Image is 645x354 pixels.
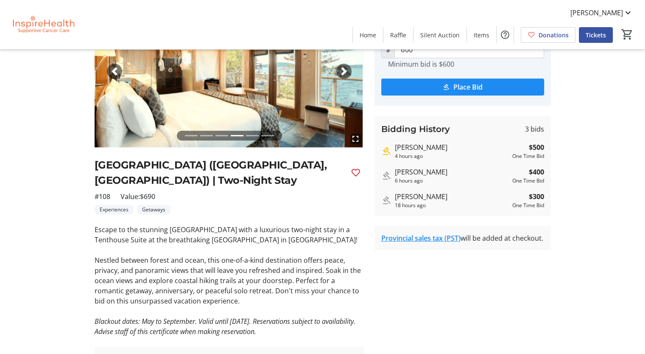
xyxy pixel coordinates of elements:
p: Nestled between forest and ocean, this one-of-a-kind destination offers peace, privacy, and panor... [95,255,364,306]
button: Cart [620,27,635,42]
button: Favourite [347,164,364,181]
span: Tickets [586,31,606,39]
em: Blackout dates: May to September. Valid until [DATE]. Reservations subject to availability. Advis... [95,317,355,336]
span: 3 bids [525,124,544,134]
span: Donations [539,31,569,39]
div: 18 hours ago [395,202,509,209]
a: Raffle [383,27,413,43]
span: Place Bid [453,82,483,92]
tr-hint: Minimum bid is $600 [388,60,454,68]
div: [PERSON_NAME] [395,191,509,202]
h3: Bidding History [381,123,450,135]
strong: $400 [529,167,544,177]
span: Items [474,31,489,39]
div: One Time Bid [512,202,544,209]
span: Silent Auction [420,31,460,39]
span: Raffle [390,31,406,39]
div: One Time Bid [512,177,544,185]
tr-label-badge: Experiences [95,205,134,214]
mat-icon: Highest bid [381,146,391,156]
a: Items [467,27,496,43]
span: Home [360,31,376,39]
strong: $500 [529,142,544,152]
img: InspireHealth Supportive Cancer Care's Logo [5,3,81,46]
a: Tickets [579,27,613,43]
button: Place Bid [381,79,544,96]
a: Provincial sales tax (PST) [381,233,461,243]
mat-icon: fullscreen [351,134,361,144]
a: Silent Auction [413,27,466,43]
span: [PERSON_NAME] [570,8,623,18]
div: [PERSON_NAME] [395,167,509,177]
div: 4 hours ago [395,152,509,160]
span: Value: $690 [120,191,155,202]
button: [PERSON_NAME] [564,6,640,20]
h2: [GEOGRAPHIC_DATA] ([GEOGRAPHIC_DATA], [GEOGRAPHIC_DATA]) | Two-Night Stay [95,157,344,188]
span: #108 [95,191,110,202]
tr-label-badge: Getaways [137,205,170,214]
a: Donations [521,27,575,43]
div: [PERSON_NAME] [395,142,509,152]
div: One Time Bid [512,152,544,160]
strong: $300 [529,191,544,202]
div: 6 hours ago [395,177,509,185]
mat-icon: Outbid [381,171,391,181]
span: $ [381,41,395,58]
button: Help [497,26,514,43]
a: Home [353,27,383,43]
mat-icon: Outbid [381,195,391,205]
p: Escape to the stunning [GEOGRAPHIC_DATA] with a luxurious two-night stay in a Tenthouse Suite at ... [95,225,364,245]
div: will be added at checkout. [381,233,544,243]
